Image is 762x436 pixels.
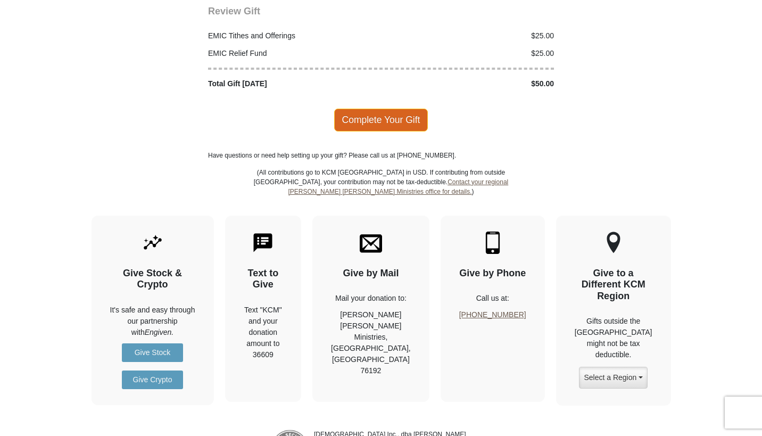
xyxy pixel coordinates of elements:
a: [PHONE_NUMBER] [459,310,526,319]
span: Complete Your Gift [334,109,428,131]
img: mobile.svg [482,232,504,254]
h4: Give to a Different KCM Region [575,268,652,302]
img: envelope.svg [360,232,382,254]
a: Give Stock [122,343,183,362]
img: other-region [606,232,621,254]
h4: Give Stock & Crypto [110,268,195,291]
h4: Give by Phone [459,268,526,279]
p: Have questions or need help setting up your gift? Please call us at [PHONE_NUMBER]. [208,151,554,160]
a: Give Crypto [122,371,183,389]
p: Call us at: [459,293,526,304]
h4: Text to Give [244,268,283,291]
span: Review Gift [208,6,260,17]
p: (All contributions go to KCM [GEOGRAPHIC_DATA] in USD. If contributing from outside [GEOGRAPHIC_D... [253,168,509,216]
div: $25.00 [381,48,560,59]
div: EMIC Relief Fund [203,48,382,59]
p: [PERSON_NAME] [PERSON_NAME] Ministries, [GEOGRAPHIC_DATA], [GEOGRAPHIC_DATA] 76192 [331,309,411,376]
div: Text "KCM" and your donation amount to 36609 [244,305,283,360]
img: text-to-give.svg [252,232,274,254]
p: Mail your donation to: [331,293,411,304]
img: give-by-stock.svg [142,232,164,254]
a: Contact your regional [PERSON_NAME] [PERSON_NAME] Ministries office for details. [288,178,508,195]
div: $50.00 [381,78,560,89]
p: It's safe and easy through our partnership with [110,305,195,338]
i: Engiven. [145,328,173,336]
div: Total Gift [DATE] [203,78,382,89]
button: Select a Region [579,367,647,389]
p: Gifts outside the [GEOGRAPHIC_DATA] might not be tax deductible. [575,316,652,360]
h4: Give by Mail [331,268,411,279]
div: EMIC Tithes and Offerings [203,30,382,42]
div: $25.00 [381,30,560,42]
